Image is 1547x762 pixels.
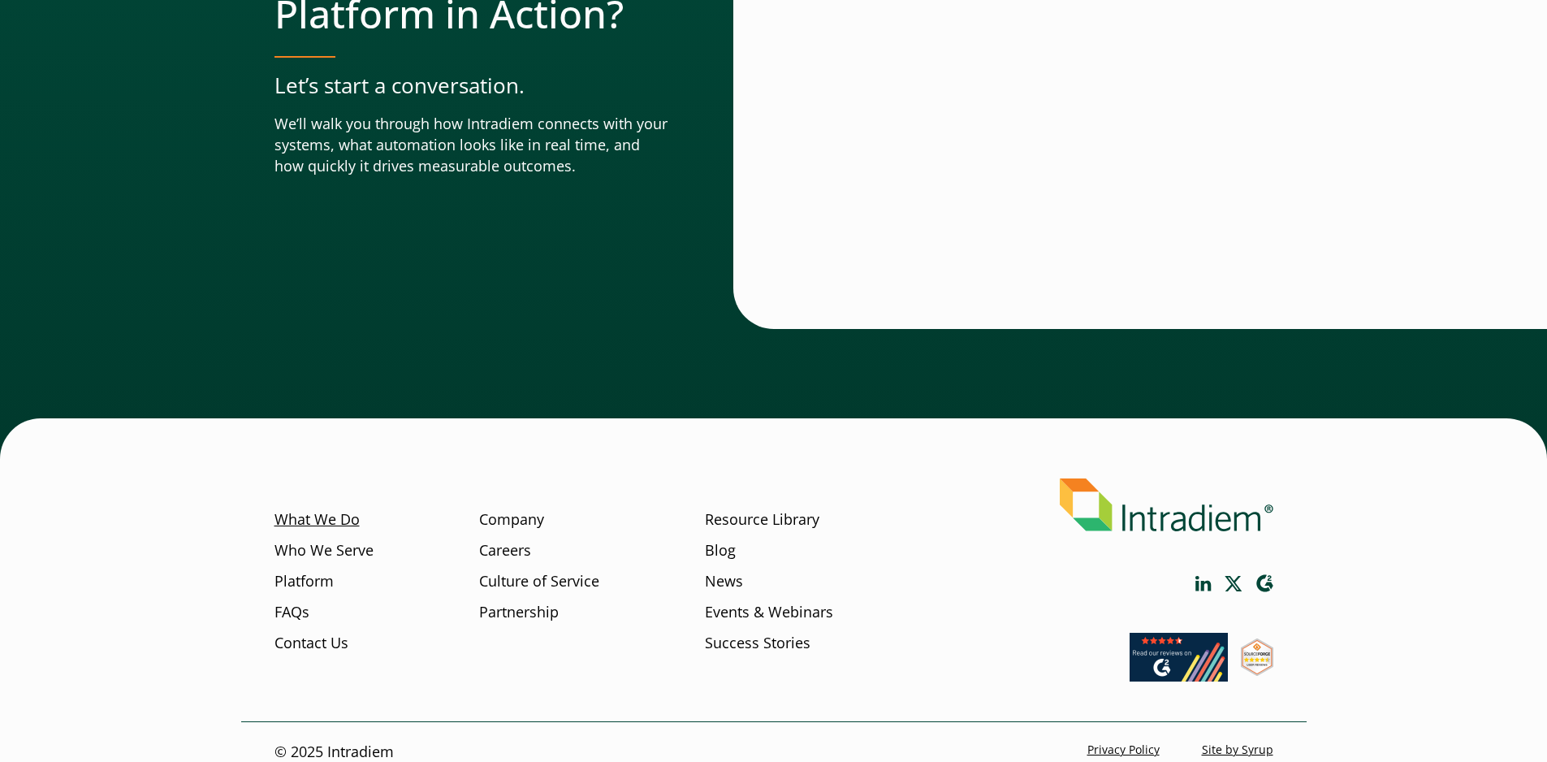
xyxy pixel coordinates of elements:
a: What We Do [274,509,360,530]
a: Link opens in a new window [1130,666,1228,686]
a: Culture of Service [479,571,599,592]
img: Read our reviews on G2 [1130,633,1228,682]
a: FAQs [274,602,309,623]
a: Privacy Policy [1087,743,1160,758]
a: Contact Us [274,633,348,654]
a: Partnership [479,602,559,623]
a: Events & Webinars [705,602,833,623]
a: Link opens in a new window [1225,576,1242,591]
a: Link opens in a new window [1195,576,1212,591]
a: Link opens in a new window [1241,660,1273,680]
a: Resource Library [705,509,819,530]
img: SourceForge User Reviews [1241,639,1273,676]
a: Site by Syrup [1202,743,1273,758]
a: Platform [274,571,334,592]
a: News [705,571,743,592]
a: Link opens in a new window [1255,574,1273,593]
a: Careers [479,540,531,561]
p: Let’s start a conversation. [274,71,668,101]
a: Company [479,509,544,530]
img: Intradiem [1060,478,1273,531]
a: Success Stories [705,633,810,654]
p: We’ll walk you through how Intradiem connects with your systems, what automation looks like in re... [274,114,668,177]
a: Who We Serve [274,540,374,561]
a: Blog [705,540,736,561]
